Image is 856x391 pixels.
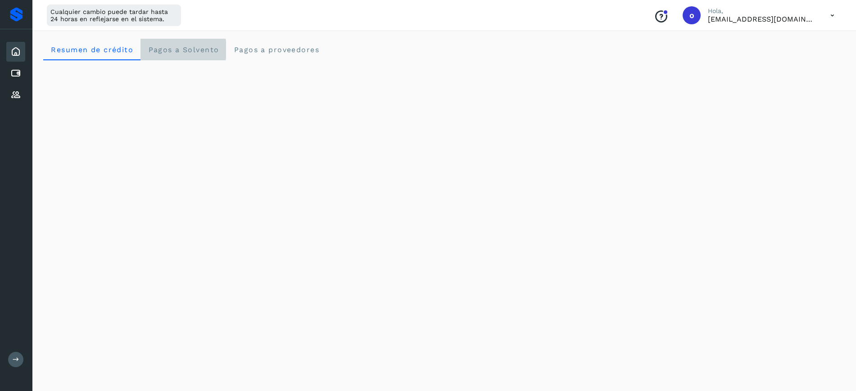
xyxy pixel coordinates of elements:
[47,4,181,26] div: Cualquier cambio puede tardar hasta 24 horas en reflejarse en el sistema.
[148,45,219,54] span: Pagos a Solvento
[233,45,319,54] span: Pagos a proveedores
[708,7,816,15] p: Hola,
[6,42,25,62] div: Inicio
[6,63,25,83] div: Cuentas por pagar
[50,45,133,54] span: Resumen de crédito
[6,85,25,105] div: Proveedores
[708,15,816,23] p: orlando@rfllogistics.com.mx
